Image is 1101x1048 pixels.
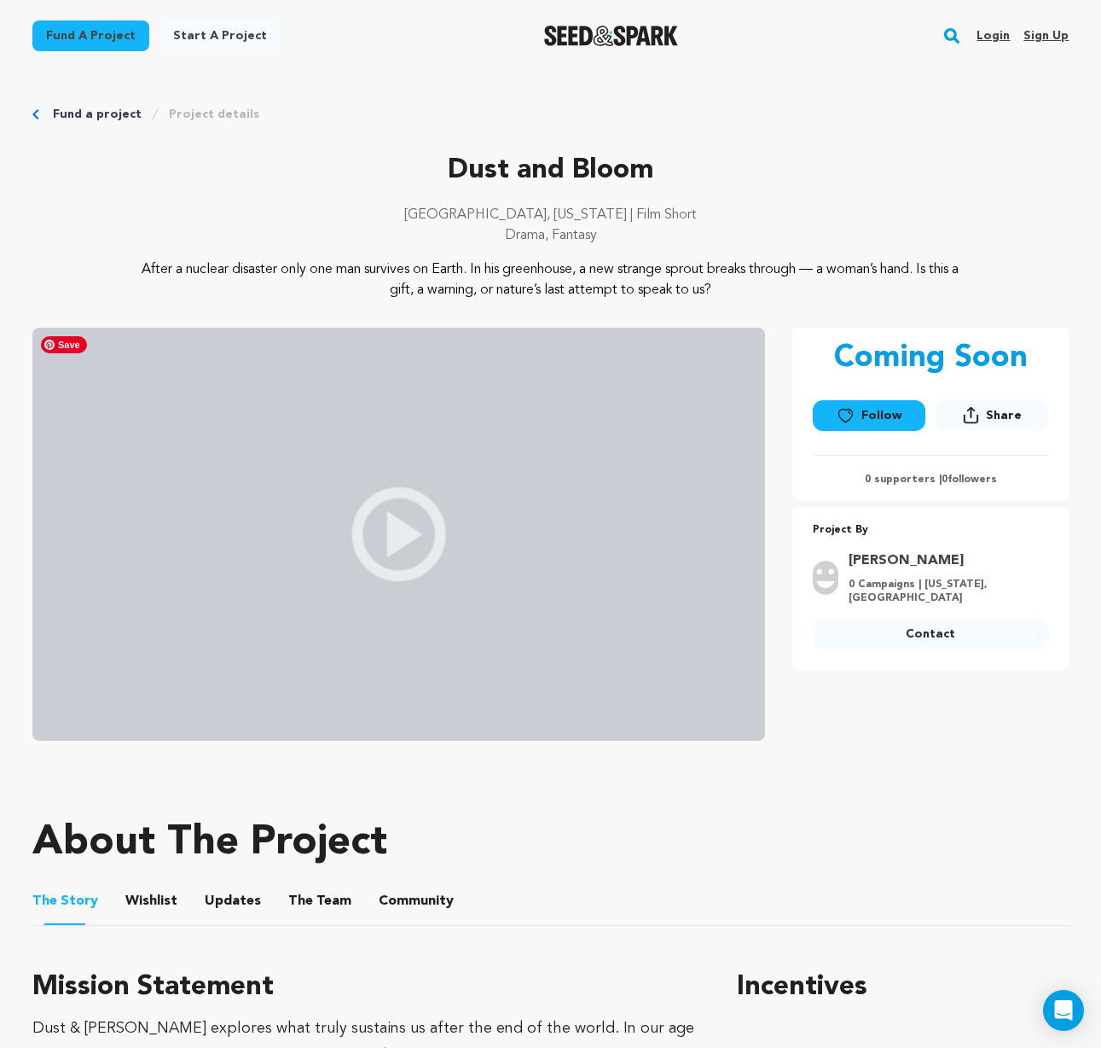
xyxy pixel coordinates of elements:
[544,26,678,46] img: Seed&Spark Logo Dark Mode
[125,891,177,911] span: Wishlist
[936,399,1048,438] span: Share
[1043,990,1084,1031] div: Open Intercom Messenger
[32,328,765,741] img: video_placeholder.jpg
[32,106,1069,123] div: Breadcrumb
[813,521,1049,540] p: Project By
[32,225,1069,246] p: Drama, Fantasy
[32,823,387,864] h1: About The Project
[849,550,1039,571] a: Goto Angelica Reyn profile
[986,407,1022,424] span: Share
[936,399,1048,431] button: Share
[288,891,351,911] span: Team
[1023,22,1069,49] a: Sign up
[813,400,925,431] a: Follow
[976,22,1010,49] a: Login
[32,891,57,911] span: The
[813,473,1049,486] p: 0 supporters | followers
[379,891,454,911] span: Community
[205,891,261,911] span: Updates
[737,967,1069,1008] h1: Incentives
[834,341,1028,376] p: Coming Soon
[32,20,149,51] a: Fund a project
[169,106,259,123] a: Project details
[32,150,1069,191] p: Dust and Bloom
[159,20,281,51] a: Start a project
[32,205,1069,225] p: [GEOGRAPHIC_DATA], [US_STATE] | Film Short
[41,336,87,353] span: Save
[942,475,947,485] span: 0
[813,619,1049,649] a: Contact
[136,259,965,300] p: After a nuclear disaster only one man survives on Earth. In his greenhouse, a new strange sprout ...
[813,561,838,595] img: user.png
[32,891,98,911] span: Story
[288,891,313,911] span: The
[32,967,697,1008] h3: Mission Statement
[544,26,678,46] a: Seed&Spark Homepage
[849,578,1039,605] p: 0 Campaigns | [US_STATE], [GEOGRAPHIC_DATA]
[53,106,142,123] a: Fund a project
